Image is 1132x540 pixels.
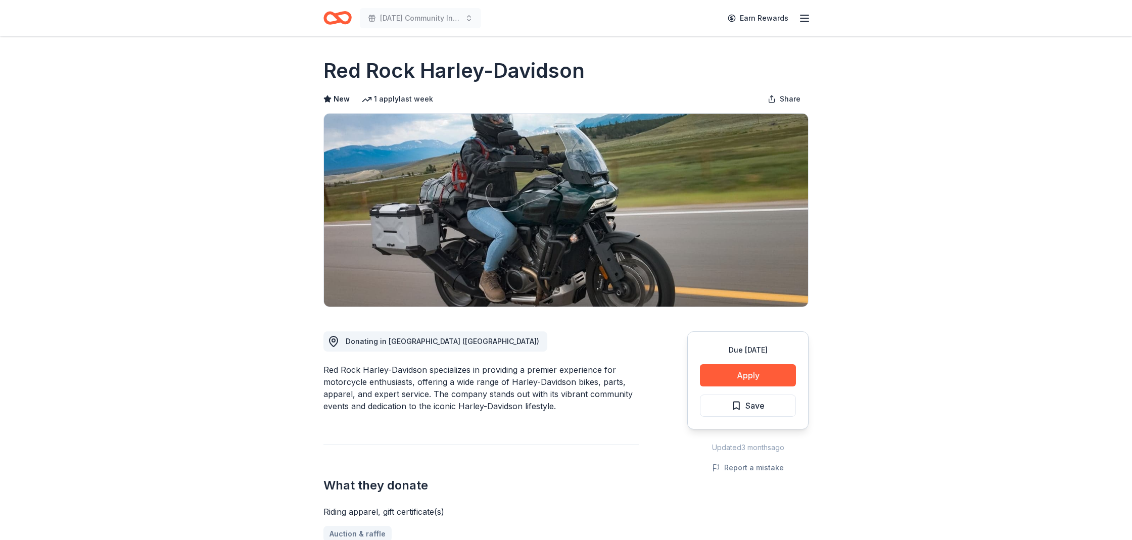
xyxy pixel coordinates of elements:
div: Updated 3 months ago [687,441,809,454]
div: Due [DATE] [700,344,796,356]
span: Donating in [GEOGRAPHIC_DATA] ([GEOGRAPHIC_DATA]) [346,337,539,346]
button: Apply [700,364,796,386]
h1: Red Rock Harley-Davidson [323,57,585,85]
a: Earn Rewards [722,9,794,27]
div: Riding apparel, gift certificate(s) [323,506,639,518]
div: 1 apply last week [362,93,433,105]
span: [DATE] Community Initiative Silent Auction Event [380,12,461,24]
div: Red Rock Harley-Davidson specializes in providing a premier experience for motorcycle enthusiasts... [323,364,639,412]
a: Home [323,6,352,30]
h2: What they donate [323,477,639,494]
button: Share [760,89,809,109]
span: Save [745,399,765,412]
img: Image for Red Rock Harley-Davidson [324,114,808,307]
button: [DATE] Community Initiative Silent Auction Event [360,8,481,28]
button: Report a mistake [712,462,784,474]
span: Share [780,93,800,105]
button: Save [700,395,796,417]
span: New [334,93,350,105]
